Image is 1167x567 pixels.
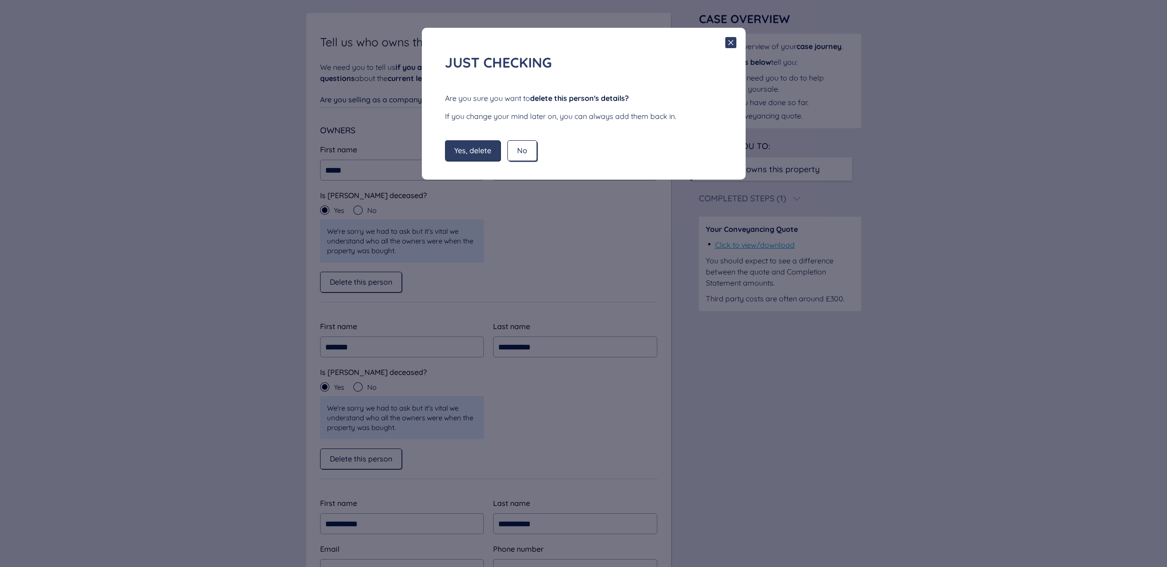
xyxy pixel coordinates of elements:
[445,93,722,104] div: Are you sure you want to
[445,54,552,71] span: Just checking
[445,111,722,122] div: If you change your mind later on, you can always add them back in.
[530,93,629,103] span: delete this person's details?
[454,146,491,155] span: Yes, delete
[517,146,527,155] span: No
